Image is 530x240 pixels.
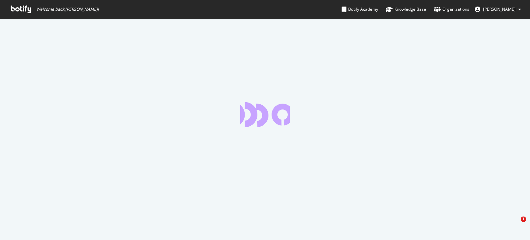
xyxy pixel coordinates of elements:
[434,6,469,13] div: Organizations
[342,6,378,13] div: Botify Academy
[386,6,426,13] div: Knowledge Base
[507,217,523,233] iframe: Intercom live chat
[521,217,526,222] span: 1
[469,4,527,15] button: [PERSON_NAME]
[36,7,99,12] span: Welcome back, [PERSON_NAME] !
[483,6,516,12] span: Rachel Hildebrand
